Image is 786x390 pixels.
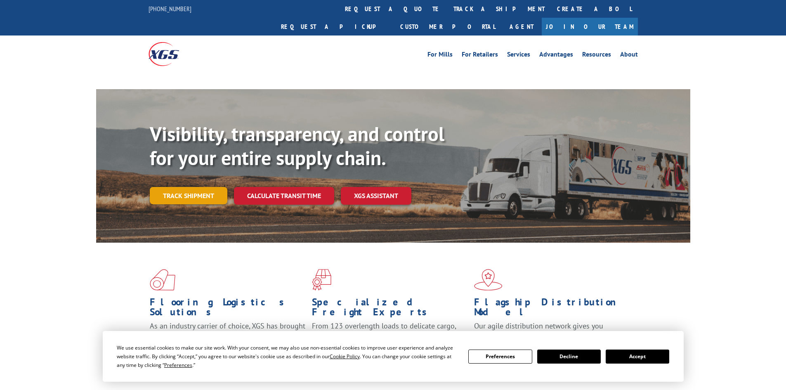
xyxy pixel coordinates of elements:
[150,187,227,204] a: Track shipment
[501,18,542,35] a: Agent
[150,297,306,321] h1: Flooring Logistics Solutions
[468,350,532,364] button: Preferences
[234,187,334,205] a: Calculate transit time
[542,18,638,35] a: Join Our Team
[103,331,684,382] div: Cookie Consent Prompt
[474,269,503,291] img: xgs-icon-flagship-distribution-model-red
[427,51,453,60] a: For Mills
[312,269,331,291] img: xgs-icon-focused-on-flooring-red
[330,353,360,360] span: Cookie Policy
[507,51,530,60] a: Services
[275,18,394,35] a: Request a pickup
[312,321,468,358] p: From 123 overlength loads to delicate cargo, our experienced staff knows the best way to move you...
[150,269,175,291] img: xgs-icon-total-supply-chain-intelligence-red
[312,297,468,321] h1: Specialized Freight Experts
[474,297,630,321] h1: Flagship Distribution Model
[462,51,498,60] a: For Retailers
[539,51,573,60] a: Advantages
[394,18,501,35] a: Customer Portal
[606,350,669,364] button: Accept
[620,51,638,60] a: About
[164,362,192,369] span: Preferences
[537,350,601,364] button: Decline
[474,321,626,340] span: Our agile distribution network gives you nationwide inventory management on demand.
[117,343,458,369] div: We use essential cookies to make our site work. With your consent, we may also use non-essential ...
[150,321,305,350] span: As an industry carrier of choice, XGS has brought innovation and dedication to flooring logistics...
[150,121,444,170] b: Visibility, transparency, and control for your entire supply chain.
[149,5,191,13] a: [PHONE_NUMBER]
[582,51,611,60] a: Resources
[341,187,411,205] a: XGS ASSISTANT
